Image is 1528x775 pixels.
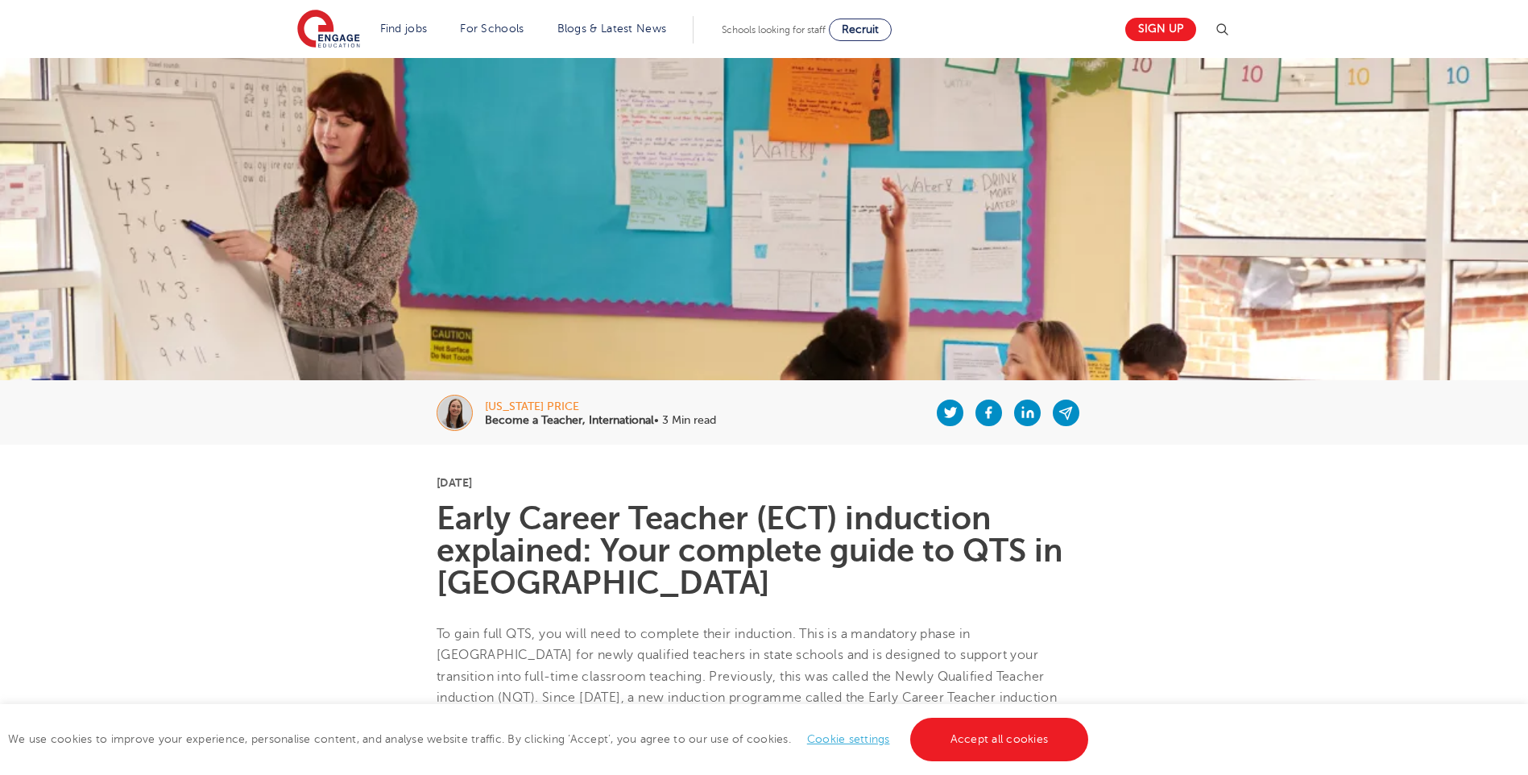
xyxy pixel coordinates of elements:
div: [US_STATE] Price [485,401,716,412]
p: • 3 Min read [485,415,716,426]
a: Blogs & Latest News [557,23,667,35]
a: Recruit [829,19,892,41]
span: Schools looking for staff [722,24,826,35]
b: Become a Teacher, International [485,414,654,426]
h1: Early Career Teacher (ECT) induction explained: Your complete guide to QTS in [GEOGRAPHIC_DATA] [437,503,1091,599]
span: To gain full QTS, you will need to complete their induction. This is a mandatory phase in [GEOGRA... [437,627,1057,726]
img: Engage Education [297,10,360,50]
span: Recruit [842,23,879,35]
a: Cookie settings [807,733,890,745]
p: [DATE] [437,477,1091,488]
a: Find jobs [380,23,428,35]
a: For Schools [460,23,524,35]
a: Sign up [1125,18,1196,41]
a: Accept all cookies [910,718,1089,761]
span: We use cookies to improve your experience, personalise content, and analyse website traffic. By c... [8,733,1092,745]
